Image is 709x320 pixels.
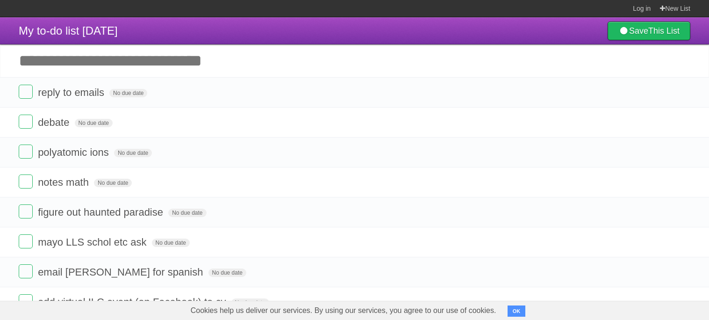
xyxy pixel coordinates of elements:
[168,209,206,217] span: No due date
[648,26,680,36] b: This List
[152,239,190,247] span: No due date
[109,89,147,97] span: No due date
[19,294,33,308] label: Done
[75,119,113,127] span: No due date
[114,149,152,157] span: No due date
[38,146,111,158] span: polyatomic ions
[231,298,269,307] span: No due date
[19,115,33,129] label: Done
[38,266,205,278] span: email [PERSON_NAME] for spanish
[19,264,33,278] label: Done
[38,176,91,188] span: notes math
[38,236,149,248] span: mayo LLS schol etc ask
[19,145,33,159] label: Done
[19,234,33,248] label: Done
[19,204,33,218] label: Done
[508,305,526,317] button: OK
[38,296,228,308] span: add virtual ILC event (on Facebook) to cv
[19,175,33,189] label: Done
[181,301,506,320] span: Cookies help us deliver our services. By using our services, you agree to our use of cookies.
[19,24,118,37] span: My to-do list [DATE]
[38,87,107,98] span: reply to emails
[19,85,33,99] label: Done
[38,206,165,218] span: figure out haunted paradise
[208,269,246,277] span: No due date
[608,22,690,40] a: SaveThis List
[94,179,132,187] span: No due date
[38,116,72,128] span: debate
